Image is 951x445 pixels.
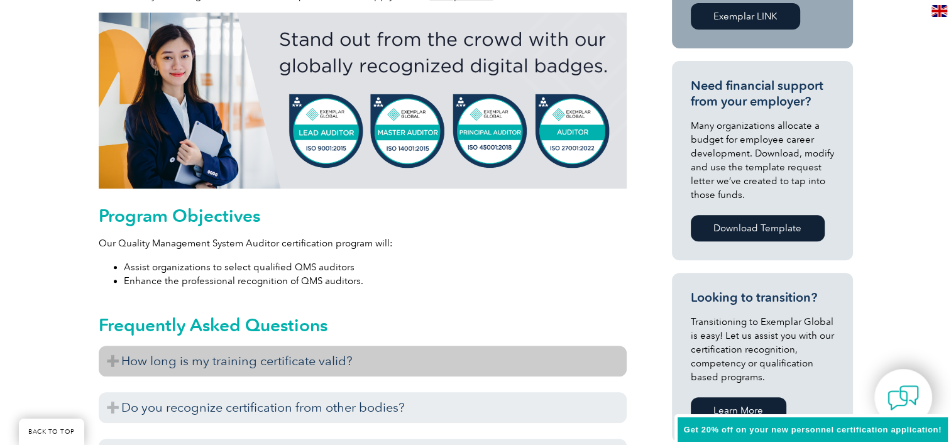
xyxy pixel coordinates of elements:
[691,397,786,424] a: Learn More
[99,346,627,376] h3: How long is my training certificate valid?
[124,274,627,288] li: Enhance the professional recognition of QMS auditors.
[124,260,627,274] li: Assist organizations to select qualified QMS auditors
[691,3,800,30] a: Exemplar LINK
[888,382,919,414] img: contact-chat.png
[99,315,627,335] h2: Frequently Asked Questions
[99,13,627,189] img: badges
[99,206,627,226] h2: Program Objectives
[691,290,834,305] h3: Looking to transition?
[99,236,627,250] p: Our Quality Management System Auditor certification program will:
[684,425,942,434] span: Get 20% off on your new personnel certification application!
[99,392,627,423] h3: Do you recognize certification from other bodies?
[19,419,84,445] a: BACK TO TOP
[691,215,825,241] a: Download Template
[691,78,834,109] h3: Need financial support from your employer?
[691,315,834,384] p: Transitioning to Exemplar Global is easy! Let us assist you with our certification recognition, c...
[932,5,947,17] img: en
[691,119,834,202] p: Many organizations allocate a budget for employee career development. Download, modify and use th...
